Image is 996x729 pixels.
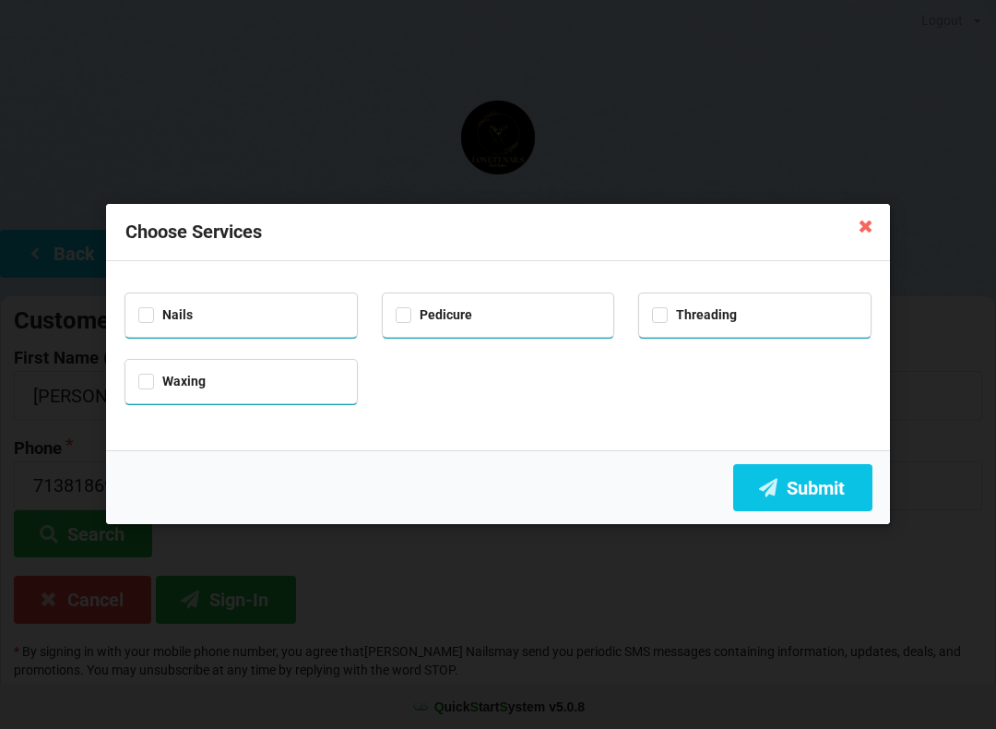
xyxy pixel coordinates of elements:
[138,307,193,323] label: Nails
[396,307,472,323] label: Pedicure
[106,204,890,261] div: Choose Services
[733,464,872,511] button: Submit
[652,307,737,323] label: Threading
[138,374,206,389] label: Waxing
